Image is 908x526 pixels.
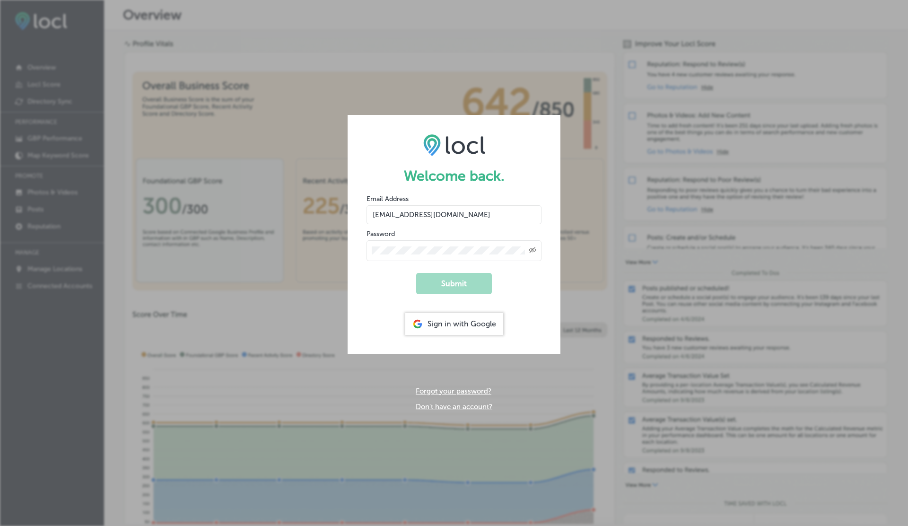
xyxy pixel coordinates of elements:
[405,313,503,335] div: Sign in with Google
[367,230,395,238] label: Password
[529,246,536,255] span: Toggle password visibility
[367,195,409,203] label: Email Address
[416,403,492,411] a: Don't have an account?
[416,273,492,294] button: Submit
[367,167,541,184] h1: Welcome back.
[423,134,485,156] img: LOCL logo
[416,387,491,395] a: Forgot your password?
